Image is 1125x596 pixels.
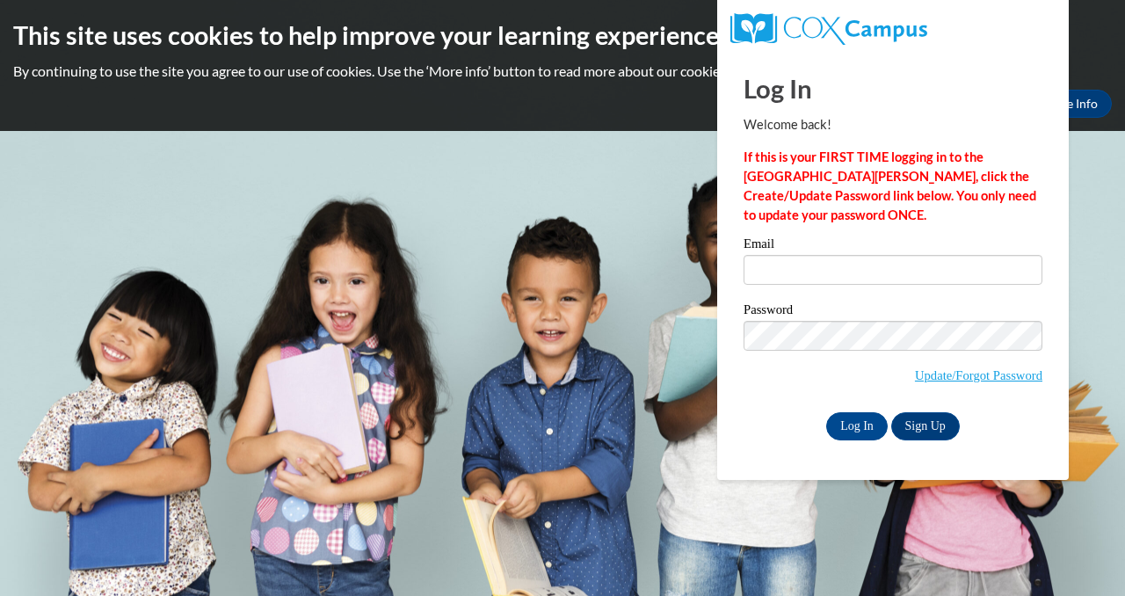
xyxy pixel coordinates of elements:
a: Update/Forgot Password [915,368,1042,382]
img: COX Campus [730,13,927,45]
p: Welcome back! [744,115,1042,134]
a: More Info [1029,90,1112,118]
a: Sign Up [891,412,960,440]
strong: If this is your FIRST TIME logging in to the [GEOGRAPHIC_DATA][PERSON_NAME], click the Create/Upd... [744,149,1036,222]
input: Log In [826,412,888,440]
h2: This site uses cookies to help improve your learning experience. [13,18,1112,53]
h1: Log In [744,70,1042,106]
label: Email [744,237,1042,255]
label: Password [744,303,1042,321]
p: By continuing to use the site you agree to our use of cookies. Use the ‘More info’ button to read... [13,62,1112,81]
